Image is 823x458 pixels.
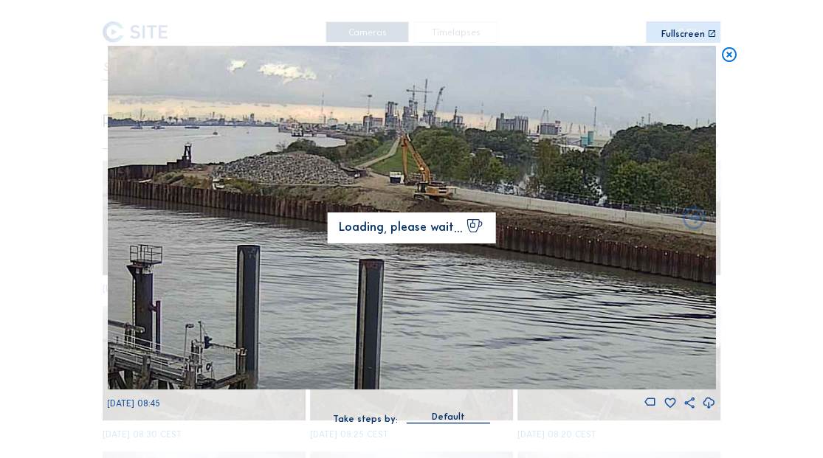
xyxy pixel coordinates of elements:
i: Forward [115,206,142,232]
span: [DATE] 08:45 [107,398,160,409]
img: Image [107,46,715,389]
div: Default [432,410,465,423]
div: Fullscreen [661,30,705,38]
i: Back [681,206,707,232]
span: Loading, please wait... [339,221,463,233]
div: Default [406,410,490,423]
div: Take steps by: [333,414,398,423]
